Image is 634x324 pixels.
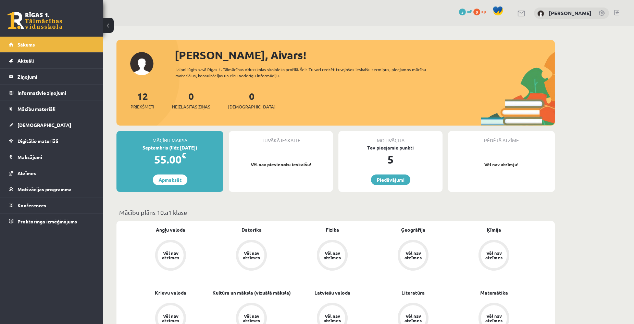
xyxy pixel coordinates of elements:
[401,226,425,233] a: Ģeogrāfija
[338,144,443,151] div: Tev pieejamie punkti
[9,149,94,165] a: Maksājumi
[242,251,261,260] div: Vēl nav atzīmes
[549,10,592,16] a: [PERSON_NAME]
[153,174,187,185] a: Apmaksāt
[9,197,94,213] a: Konferences
[338,151,443,168] div: 5
[9,165,94,181] a: Atzīmes
[9,133,94,149] a: Digitālie materiāli
[487,226,501,233] a: Ķīmija
[537,10,544,17] img: Aivars Brālis
[467,9,472,14] span: mP
[484,314,504,323] div: Vēl nav atzīmes
[175,47,555,63] div: [PERSON_NAME], Aivars!
[314,289,350,296] a: Latviešu valoda
[323,314,342,323] div: Vēl nav atzīmes
[403,251,423,260] div: Vēl nav atzīmes
[9,213,94,229] a: Proktoringa izmēģinājums
[17,69,94,85] legend: Ziņojumi
[459,9,472,14] a: 5 mP
[17,149,94,165] legend: Maksājumi
[484,251,504,260] div: Vēl nav atzīmes
[9,37,94,52] a: Sākums
[459,9,466,15] span: 5
[9,101,94,117] a: Mācību materiāli
[17,170,36,176] span: Atzīmes
[212,289,291,296] a: Kultūra un māksla (vizuālā māksla)
[326,226,339,233] a: Fizika
[17,202,46,208] span: Konferences
[17,85,94,101] legend: Informatīvie ziņojumi
[241,226,262,233] a: Datorika
[403,314,423,323] div: Vēl nav atzīmes
[17,57,34,64] span: Aktuāli
[473,9,480,15] span: 0
[9,181,94,197] a: Motivācijas programma
[9,117,94,133] a: [DEMOGRAPHIC_DATA]
[401,289,425,296] a: Literatūra
[17,122,71,128] span: [DEMOGRAPHIC_DATA]
[161,251,180,260] div: Vēl nav atzīmes
[9,53,94,68] a: Aktuāli
[228,90,275,110] a: 0[DEMOGRAPHIC_DATA]
[116,151,223,168] div: 55.00
[116,144,223,151] div: Septembris (līdz [DATE])
[323,251,342,260] div: Vēl nav atzīmes
[9,85,94,101] a: Informatīvie ziņojumi
[211,240,292,272] a: Vēl nav atzīmes
[292,240,373,272] a: Vēl nav atzīmes
[338,131,443,144] div: Motivācija
[481,9,486,14] span: xp
[480,289,508,296] a: Matemātika
[161,314,180,323] div: Vēl nav atzīmes
[130,90,154,110] a: 12Priekšmeti
[229,131,333,144] div: Tuvākā ieskaite
[453,240,534,272] a: Vēl nav atzīmes
[116,131,223,144] div: Mācību maksa
[9,69,94,85] a: Ziņojumi
[17,138,58,144] span: Digitālie materiāli
[228,103,275,110] span: [DEMOGRAPHIC_DATA]
[175,66,438,79] div: Laipni lūgts savā Rīgas 1. Tālmācības vidusskolas skolnieka profilā. Šeit Tu vari redzēt tuvojošo...
[232,161,330,168] p: Vēl nav pievienotu ieskaišu!
[17,218,77,224] span: Proktoringa izmēģinājums
[172,90,210,110] a: 0Neizlasītās ziņas
[451,161,551,168] p: Vēl nav atzīmju!
[473,9,489,14] a: 0 xp
[130,103,154,110] span: Priekšmeti
[371,174,410,185] a: Piedāvājumi
[448,131,555,144] div: Pēdējā atzīme
[17,41,35,48] span: Sākums
[242,314,261,323] div: Vēl nav atzīmes
[8,12,62,29] a: Rīgas 1. Tālmācības vidusskola
[17,186,72,192] span: Motivācijas programma
[155,289,186,296] a: Krievu valoda
[172,103,210,110] span: Neizlasītās ziņas
[156,226,185,233] a: Angļu valoda
[373,240,453,272] a: Vēl nav atzīmes
[119,208,552,217] p: Mācību plāns 10.a1 klase
[17,106,55,112] span: Mācību materiāli
[182,151,186,160] span: €
[130,240,211,272] a: Vēl nav atzīmes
